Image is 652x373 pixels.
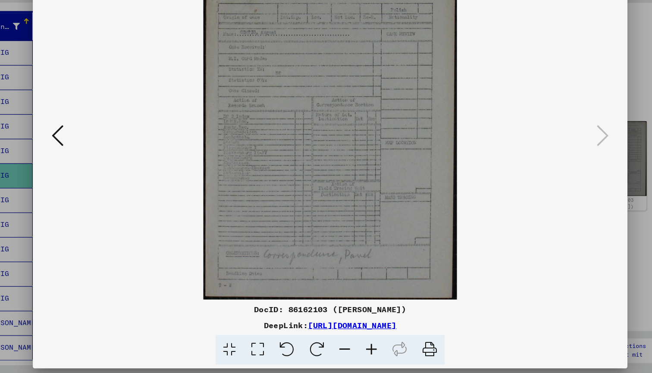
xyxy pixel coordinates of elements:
div: DeepLink: [65,326,587,336]
div: DocID: 86162103 ([PERSON_NAME]) [65,312,587,322]
img: Zustimmung ändern [614,335,635,356]
div: Zustimmung ändern [614,335,635,356]
a: [URL][DOMAIN_NAME] [307,326,384,335]
img: 001.jpg [94,22,558,308]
